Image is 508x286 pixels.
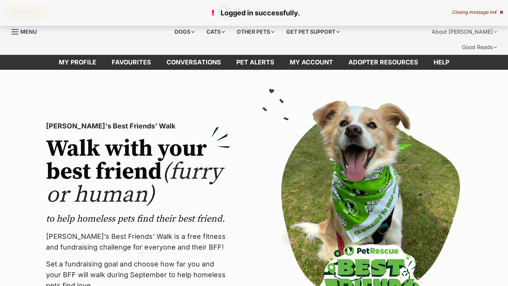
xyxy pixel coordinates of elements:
[46,158,222,209] span: (furry or human)
[426,55,457,70] a: Help
[51,55,104,70] a: My profile
[426,24,502,39] div: About [PERSON_NAME]
[201,24,230,39] div: Cats
[104,55,159,70] a: Favourites
[46,231,230,253] p: [PERSON_NAME]’s Best Friends' Walk is a free fitness and fundraising challenge for everyone and t...
[231,24,280,39] div: Other pets
[159,55,229,70] a: conversations
[12,24,42,38] a: Menu
[457,39,502,55] div: Good Reads
[46,213,230,225] p: to help homeless pets find their best friend.
[46,138,230,207] h2: Walk with your best friend
[341,55,426,70] a: Adopter resources
[282,55,341,70] a: My account
[20,28,37,35] span: Menu
[169,24,200,39] div: Dogs
[46,121,230,131] p: [PERSON_NAME]'s Best Friends' Walk
[281,24,345,39] div: Get pet support
[229,55,282,70] a: Pet alerts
